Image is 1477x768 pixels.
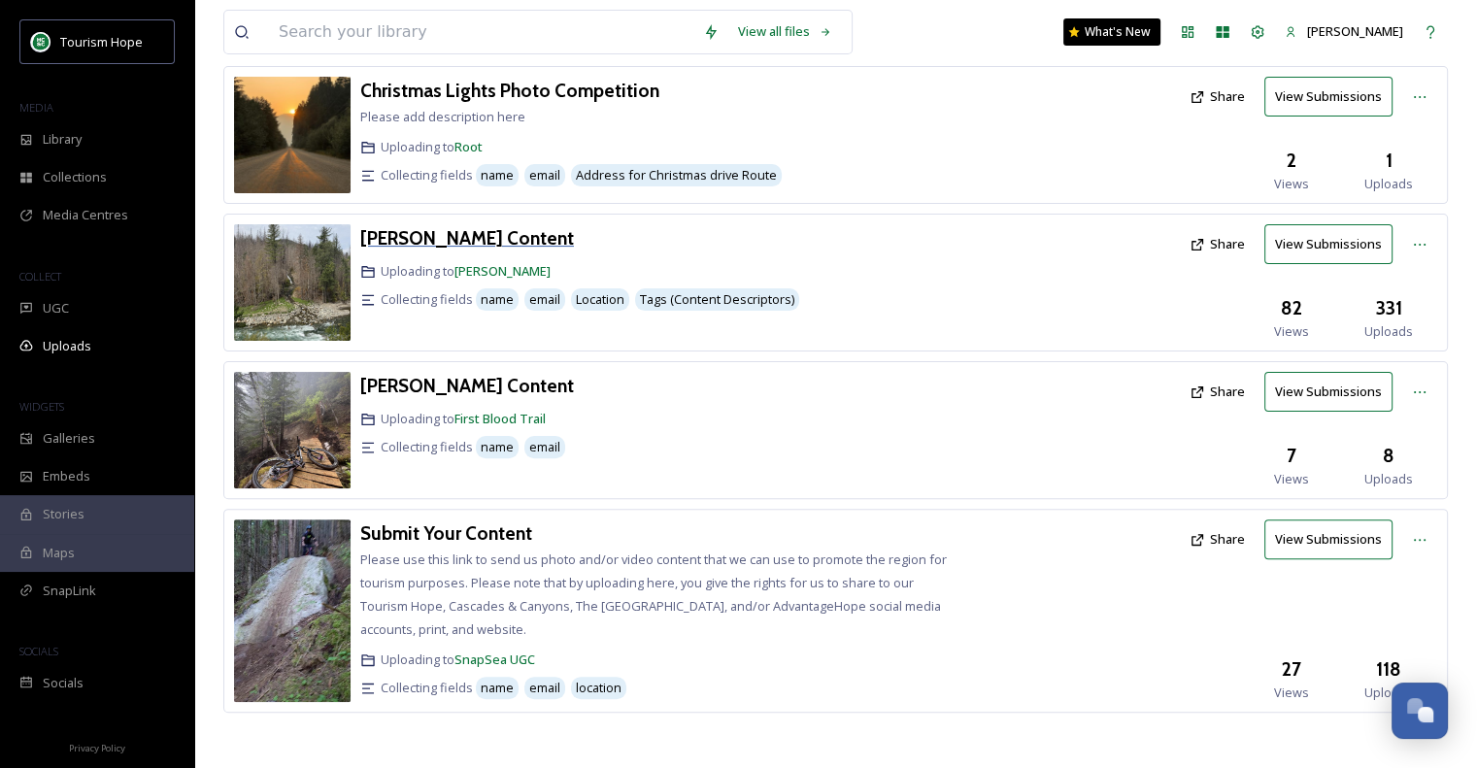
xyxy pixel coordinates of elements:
[454,651,535,668] a: SnapSea UGC
[43,505,84,523] span: Stories
[43,674,84,692] span: Socials
[1264,224,1393,264] button: View Submissions
[43,299,69,317] span: UGC
[1376,294,1402,322] h3: 331
[43,337,91,355] span: Uploads
[360,226,574,250] h3: [PERSON_NAME] Content
[381,166,473,184] span: Collecting fields
[1383,442,1394,470] h3: 8
[269,11,693,53] input: Search your library
[360,372,574,400] a: [PERSON_NAME] Content
[381,262,551,281] span: Uploading to
[529,679,560,697] span: email
[360,108,525,125] span: Please add description here
[454,262,551,280] a: [PERSON_NAME]
[60,33,143,50] span: Tourism Hope
[481,290,514,309] span: name
[381,438,473,456] span: Collecting fields
[1275,13,1413,50] a: [PERSON_NAME]
[1180,78,1255,116] button: Share
[360,551,947,638] span: Please use this link to send us photo and/or video content that we can use to promote the region ...
[1264,224,1402,264] a: View Submissions
[1376,655,1401,684] h3: 118
[360,521,532,545] h3: Submit Your Content
[360,77,659,105] a: Christmas Lights Photo Competition
[381,138,483,156] span: Uploading to
[640,290,794,309] span: Tags (Content Descriptors)
[234,224,351,341] img: 6a6e7138-aef5-4a9c-be15-4032f119a555.jpg
[1180,373,1255,411] button: Share
[69,735,125,758] a: Privacy Policy
[43,429,95,448] span: Galleries
[481,438,514,456] span: name
[454,138,483,155] a: Root
[234,372,351,488] img: 5a5c47c1-4357-42bd-87f7-951017a51c5a.jpg
[43,582,96,600] span: SnapLink
[1274,684,1309,702] span: Views
[1287,147,1296,175] h3: 2
[1274,175,1309,193] span: Views
[1274,322,1309,341] span: Views
[360,374,574,397] h3: [PERSON_NAME] Content
[529,166,560,184] span: email
[43,130,82,149] span: Library
[1063,18,1160,46] a: What's New
[576,290,624,309] span: Location
[481,679,514,697] span: name
[1180,520,1255,558] button: Share
[1264,77,1402,117] a: View Submissions
[1264,519,1393,559] button: View Submissions
[529,438,560,456] span: email
[1180,225,1255,263] button: Share
[43,168,107,186] span: Collections
[1274,470,1309,488] span: Views
[1264,372,1402,412] a: View Submissions
[43,206,128,224] span: Media Centres
[1264,77,1393,117] button: View Submissions
[43,544,75,562] span: Maps
[234,519,351,702] img: 2cb650e4-b251-40dd-8e58-f152d799ce5c.jpg
[1392,683,1448,739] button: Open Chat
[576,166,777,184] span: Address for Christmas drive Route
[360,224,574,252] a: [PERSON_NAME] Content
[1386,147,1393,175] h3: 1
[360,79,659,102] h3: Christmas Lights Photo Competition
[1364,470,1413,488] span: Uploads
[234,77,351,193] img: 941b2a6b-d529-4b64-a735-0f97f09f239b.jpg
[481,166,514,184] span: name
[1364,175,1413,193] span: Uploads
[381,679,473,697] span: Collecting fields
[454,410,546,427] a: First Blood Trail
[1307,22,1403,40] span: [PERSON_NAME]
[19,269,61,284] span: COLLECT
[19,399,64,414] span: WIDGETS
[576,679,621,697] span: location
[1364,684,1413,702] span: Uploads
[360,519,532,548] a: Submit Your Content
[381,651,535,669] span: Uploading to
[381,290,473,309] span: Collecting fields
[31,32,50,51] img: logo.png
[1287,442,1296,470] h3: 7
[1364,322,1413,341] span: Uploads
[19,100,53,115] span: MEDIA
[1282,655,1301,684] h3: 27
[1281,294,1302,322] h3: 82
[19,644,58,658] span: SOCIALS
[728,13,842,50] a: View all files
[69,742,125,754] span: Privacy Policy
[1264,372,1393,412] button: View Submissions
[43,467,90,485] span: Embeds
[381,410,546,428] span: Uploading to
[1264,519,1402,559] a: View Submissions
[529,290,560,309] span: email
